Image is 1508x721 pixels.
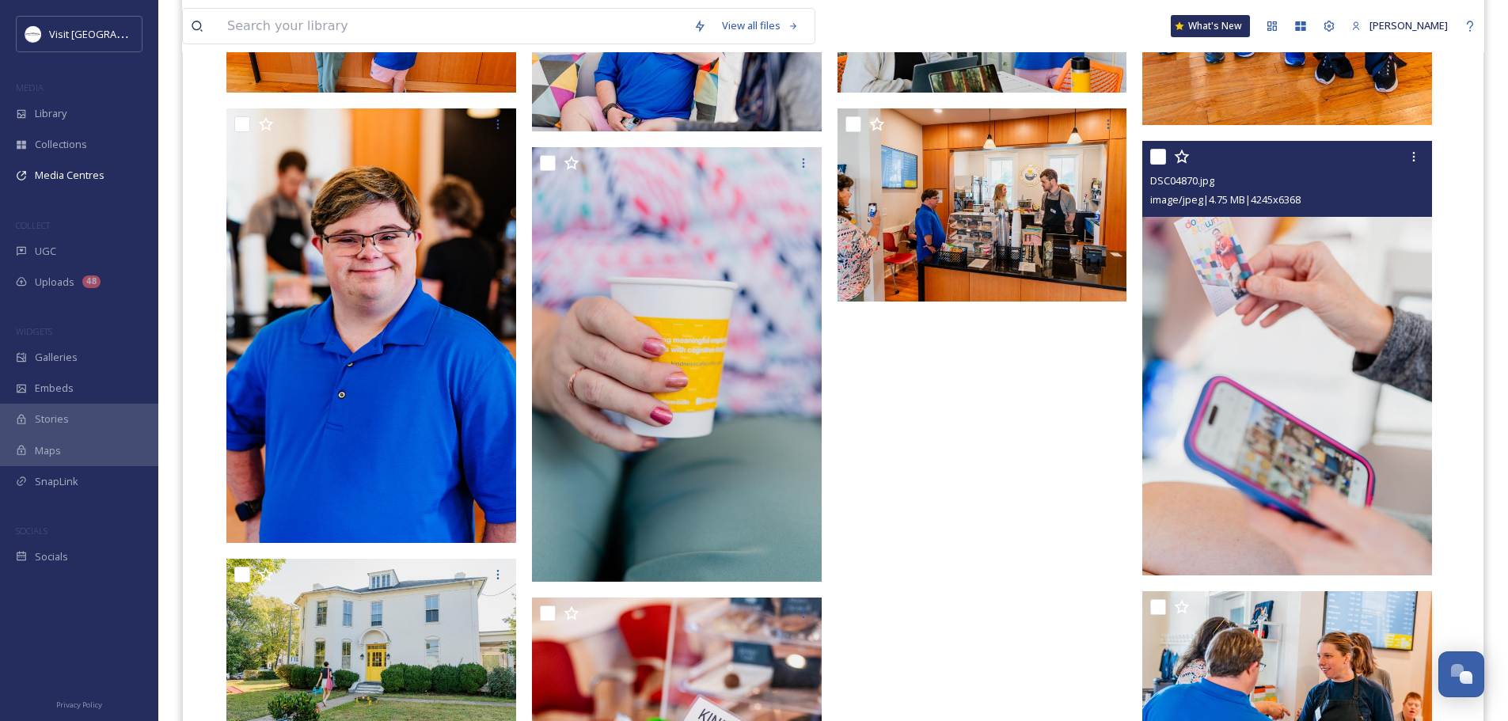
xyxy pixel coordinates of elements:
a: View all files [714,10,807,41]
span: WIDGETS [16,325,52,337]
span: MEDIA [16,82,44,93]
span: image/jpeg | 4.75 MB | 4245 x 6368 [1150,192,1301,207]
span: [PERSON_NAME] [1369,18,1448,32]
span: Uploads [35,275,74,290]
img: DSC04870.jpg [1142,141,1432,575]
span: SnapLink [35,474,78,489]
div: 48 [82,275,101,288]
span: COLLECT [16,219,50,231]
button: Open Chat [1438,651,1484,697]
a: [PERSON_NAME] [1343,10,1456,41]
span: Embeds [35,381,74,396]
img: DSC04813-2.jpg [838,108,1127,302]
span: Library [35,106,66,121]
img: DSC04813.jpg [226,108,516,543]
span: Maps [35,443,61,458]
input: Search your library [219,9,686,44]
span: Socials [35,549,68,564]
span: DSC04870.jpg [1150,173,1214,188]
a: Privacy Policy [56,694,102,713]
span: Collections [35,137,87,152]
img: Circle%20Logo.png [25,26,41,42]
span: Visit [GEOGRAPHIC_DATA] [49,26,172,41]
span: Galleries [35,350,78,365]
span: Privacy Policy [56,700,102,710]
a: What's New [1171,15,1250,37]
span: Media Centres [35,168,104,183]
img: DSC04860.jpg [532,147,822,582]
span: SOCIALS [16,525,47,537]
span: UGC [35,244,56,259]
span: Stories [35,412,69,427]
